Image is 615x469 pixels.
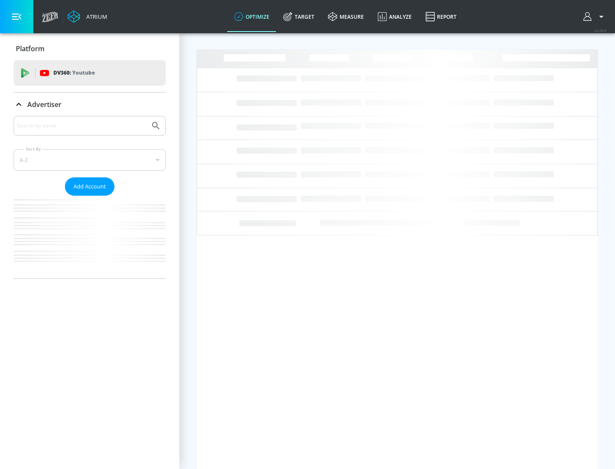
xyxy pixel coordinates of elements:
span: v 4.28.0 [594,28,606,33]
a: Analyze [371,1,419,32]
div: Atrium [83,13,107,20]
div: A-Z [14,149,166,171]
p: Youtube [72,68,95,77]
span: Add Account [73,182,106,191]
label: Sort By [24,146,43,152]
input: Search by name [17,120,146,131]
a: Atrium [67,10,107,23]
a: Target [276,1,321,32]
p: Platform [16,44,44,53]
div: DV360: Youtube [14,60,166,86]
a: optimize [227,1,276,32]
p: Advertiser [27,100,61,109]
div: Advertiser [14,116,166,278]
div: Advertiser [14,93,166,116]
a: Report [419,1,463,32]
nav: list of Advertiser [14,196,166,278]
p: DV360: [53,68,95,78]
div: Platform [14,37,166,61]
button: Add Account [65,177,114,196]
a: measure [321,1,371,32]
